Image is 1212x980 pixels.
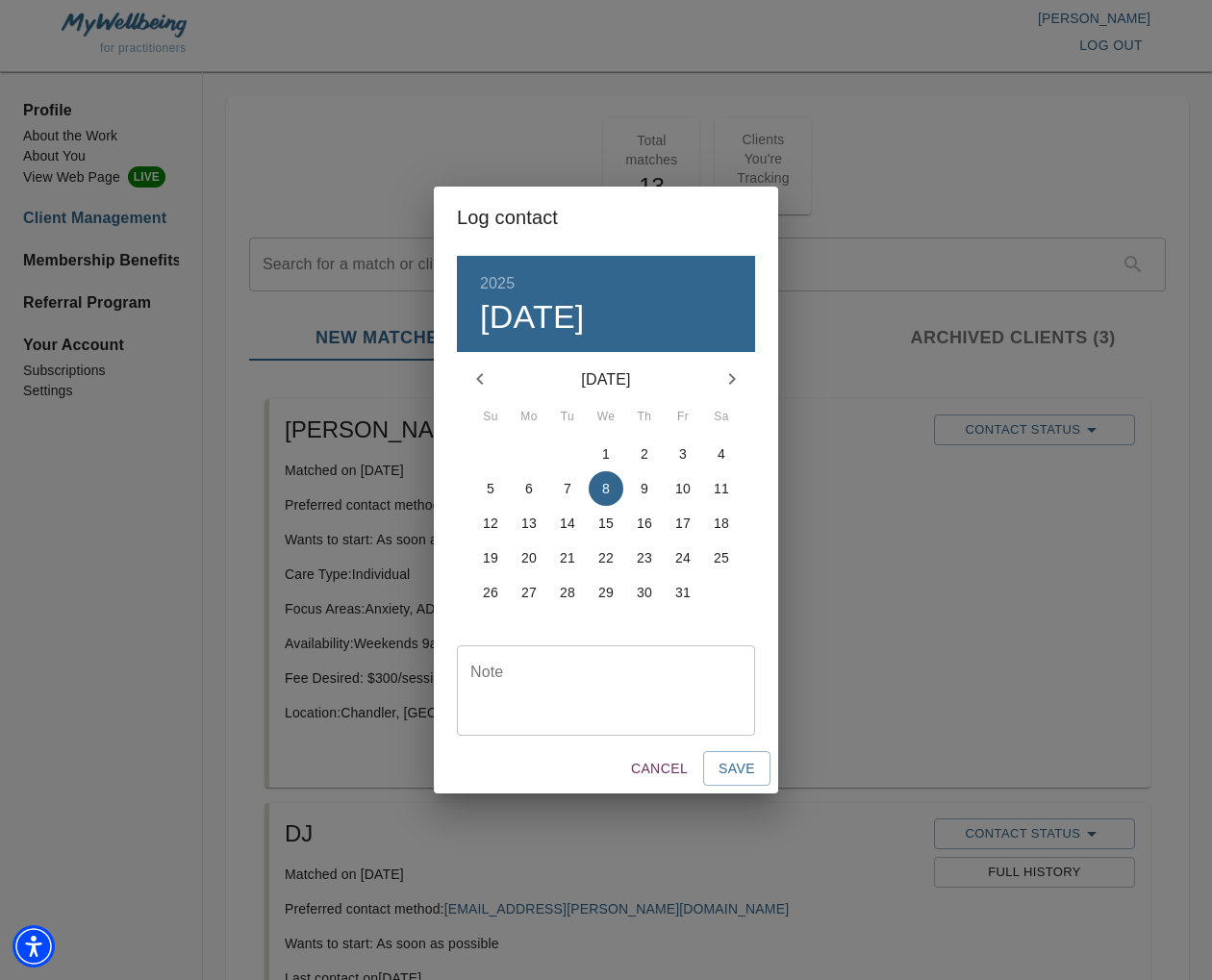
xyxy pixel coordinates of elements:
[602,444,610,464] p: 1
[627,506,662,540] button: 16
[679,444,687,464] p: 3
[589,575,623,610] button: 29
[627,408,662,427] span: Th
[666,506,700,540] button: 17
[483,583,498,602] p: 26
[589,540,623,575] button: 22
[512,540,546,575] button: 20
[473,506,508,540] button: 12
[627,575,662,610] button: 30
[641,479,648,498] p: 9
[666,471,700,506] button: 10
[714,479,729,498] p: 11
[627,540,662,575] button: 23
[675,583,691,602] p: 31
[13,925,55,967] div: Accessibility Menu
[627,471,662,506] button: 9
[564,479,571,498] p: 7
[637,583,652,602] p: 30
[483,548,498,567] p: 19
[675,479,691,498] p: 10
[550,471,585,506] button: 7
[598,583,614,602] p: 29
[560,514,575,533] p: 14
[714,548,729,567] p: 25
[637,548,652,567] p: 23
[589,408,623,427] span: We
[589,471,623,506] button: 8
[483,514,498,533] p: 12
[550,540,585,575] button: 21
[704,540,739,575] button: 25
[487,479,494,498] p: 5
[480,270,515,297] button: 2025
[550,408,585,427] span: Tu
[598,548,614,567] p: 22
[503,368,709,391] p: [DATE]
[473,471,508,506] button: 5
[473,540,508,575] button: 19
[512,575,546,610] button: 27
[666,408,700,427] span: Fr
[512,506,546,540] button: 13
[550,575,585,610] button: 28
[560,548,575,567] p: 21
[521,583,537,602] p: 27
[521,548,537,567] p: 20
[704,506,739,540] button: 18
[703,751,770,787] button: Save
[631,757,688,781] span: Cancel
[623,751,695,787] button: Cancel
[704,471,739,506] button: 11
[473,575,508,610] button: 26
[512,471,546,506] button: 6
[675,548,691,567] p: 24
[666,540,700,575] button: 24
[550,506,585,540] button: 14
[598,514,614,533] p: 15
[719,757,755,781] span: Save
[512,408,546,427] span: Mo
[714,514,729,533] p: 18
[589,506,623,540] button: 15
[704,437,739,471] button: 4
[602,479,610,498] p: 8
[675,514,691,533] p: 17
[480,297,585,338] button: [DATE]
[473,408,508,427] span: Su
[560,583,575,602] p: 28
[627,437,662,471] button: 2
[641,444,648,464] p: 2
[718,444,725,464] p: 4
[666,437,700,471] button: 3
[666,575,700,610] button: 31
[457,202,755,233] h2: Log contact
[704,408,739,427] span: Sa
[525,479,533,498] p: 6
[589,437,623,471] button: 1
[521,514,537,533] p: 13
[637,514,652,533] p: 16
